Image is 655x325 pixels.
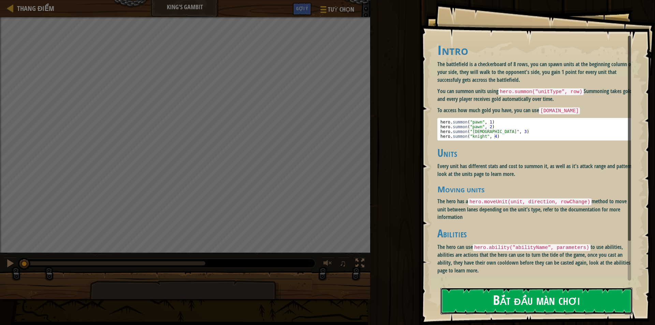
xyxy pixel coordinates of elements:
[17,4,54,13] span: Thang điểm
[315,3,358,19] button: Tuỳ chọn
[437,197,636,221] p: The hero has a method to move unit between lanes depending on the unit's type, refer to the docum...
[539,107,580,114] code: [DOMAIN_NAME]
[437,243,636,275] p: The hero can use to use abilities, abilities are actions that the hero can use to turn the tide o...
[437,87,636,103] p: You can summon units using Summoning takes gold, and every player receives gold automatically ove...
[468,198,592,205] code: hero.moveUnit(unit, direction, rowChange)
[328,5,354,14] span: Tuỳ chọn
[3,257,17,271] button: Ctrl + P: Pause
[440,287,632,314] button: Bắt đầu màn chơi
[437,147,636,159] h2: Units
[437,60,636,84] p: The battlefield is a checkerboard of 8 rows, you can spawn units at the beginning column of your ...
[498,88,584,95] code: hero.summon("unitType", row)
[437,228,636,240] h2: Abilities
[296,5,308,12] span: Gợi ý
[321,257,335,271] button: Tùy chỉnh âm lượng
[437,162,636,178] p: Every unit has different stats and cost to summon it, as well as it's attack range and pattern, l...
[353,257,367,271] button: Bật tắt chế độ toàn màn hình
[437,106,636,115] p: To access how much gold you have, you can use
[14,4,54,13] a: Thang điểm
[473,244,591,251] code: hero.ability("abilityName", parameters)
[437,43,636,57] h1: Intro
[437,185,636,194] h3: Moving units
[339,258,346,268] span: ♫
[338,257,350,271] button: ♫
